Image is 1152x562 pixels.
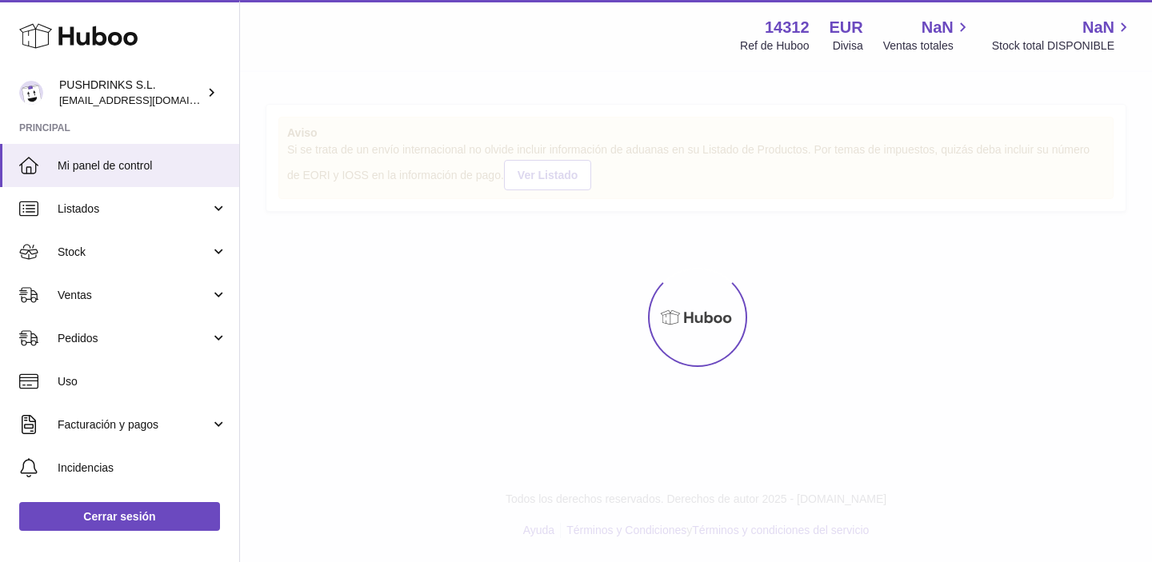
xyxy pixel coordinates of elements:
span: NaN [1082,17,1114,38]
div: PUSHDRINKS S.L. [59,78,203,108]
span: Stock total DISPONIBLE [992,38,1133,54]
span: [EMAIL_ADDRESS][DOMAIN_NAME] [59,94,235,106]
div: Ref de Huboo [740,38,809,54]
a: NaN Stock total DISPONIBLE [992,17,1133,54]
span: Ventas totales [883,38,972,54]
span: Incidencias [58,460,227,476]
span: Ventas [58,288,210,303]
span: Uso [58,374,227,389]
span: Pedidos [58,331,210,346]
div: Divisa [833,38,863,54]
span: Listados [58,201,210,217]
span: Stock [58,245,210,260]
span: Mi panel de control [58,158,227,173]
span: NaN [922,17,954,38]
a: Cerrar sesión [19,502,220,531]
img: framos@pushdrinks.es [19,81,43,105]
a: NaN Ventas totales [883,17,972,54]
span: Facturación y pagos [58,417,210,432]
strong: 14312 [765,17,810,38]
strong: EUR [830,17,863,38]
